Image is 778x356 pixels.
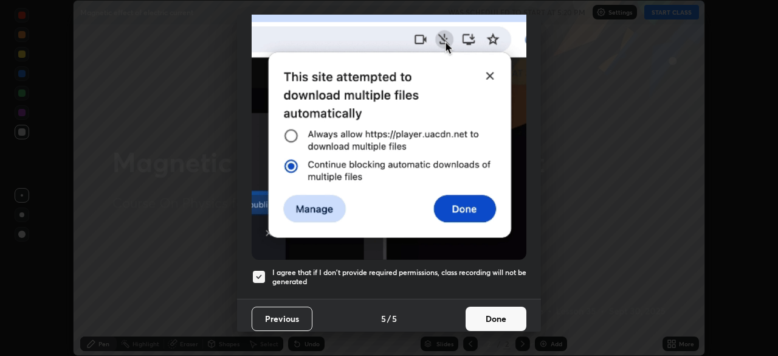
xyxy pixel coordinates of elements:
h4: / [387,312,391,325]
button: Previous [252,307,312,331]
h5: I agree that if I don't provide required permissions, class recording will not be generated [272,268,526,287]
button: Done [466,307,526,331]
h4: 5 [381,312,386,325]
h4: 5 [392,312,397,325]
